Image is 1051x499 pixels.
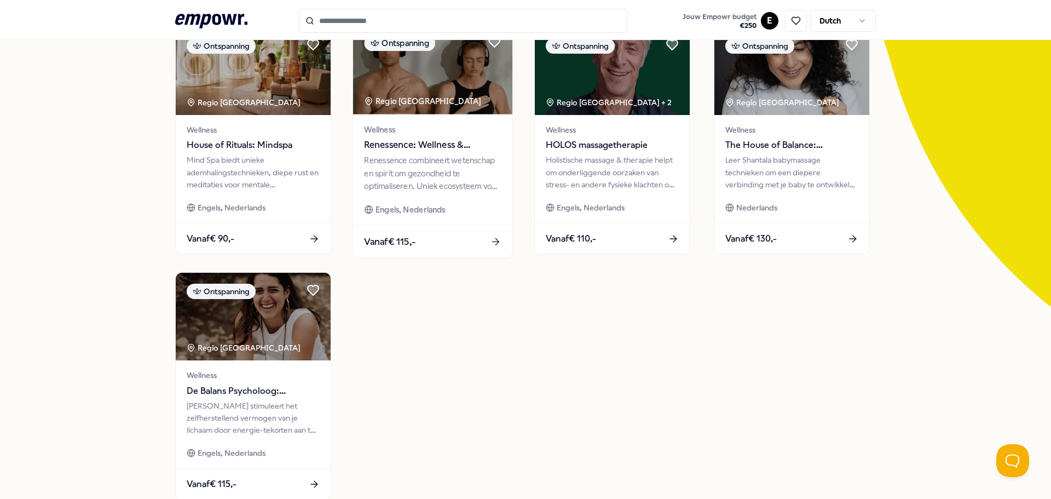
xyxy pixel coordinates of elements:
span: Wellness [725,124,858,136]
span: Engels, Nederlands [557,202,625,214]
span: Wellness [187,369,320,381]
a: package imageOntspanningRegio [GEOGRAPHIC_DATA] WellnessThe House of Balance: Babymassage aan hui... [714,27,870,255]
img: package image [176,27,331,115]
img: package image [353,24,512,114]
div: Regio [GEOGRAPHIC_DATA] [187,96,302,108]
span: Jouw Empowr budget [683,13,757,21]
div: Regio [GEOGRAPHIC_DATA] + 2 [546,96,672,108]
a: package imageOntspanningRegio [GEOGRAPHIC_DATA] WellnessRenessence: Wellness & MindfulnessRenesse... [353,24,513,259]
span: Engels, Nederlands [198,202,265,214]
span: Nederlands [736,202,777,214]
a: Jouw Empowr budget€250 [678,9,761,32]
span: Wellness [546,124,679,136]
span: Wellness [187,124,320,136]
div: Ontspanning [546,38,615,54]
span: Vanaf € 90,- [187,232,234,246]
button: Jouw Empowr budget€250 [680,10,759,32]
a: package imageOntspanningRegio [GEOGRAPHIC_DATA] + 2WellnessHOLOS massagetherapieHolistische massa... [534,27,690,255]
button: E [761,12,778,30]
span: Renessence: Wellness & Mindfulness [364,138,501,152]
span: Vanaf € 110,- [546,232,596,246]
div: Renessence combineert wetenschap en spirit om gezondheid te optimaliseren. Uniek ecosysteem voor ... [364,154,501,192]
span: € 250 [683,21,757,30]
iframe: Help Scout Beacon - Open [996,444,1029,477]
div: Mind Spa biedt unieke ademhalingstechnieken, diepe rust en meditaties voor mentale stressverlicht... [187,154,320,191]
span: De Balans Psycholoog: [PERSON_NAME] [187,384,320,398]
div: Regio [GEOGRAPHIC_DATA] [725,96,841,108]
img: package image [176,273,331,360]
input: Search for products, categories or subcategories [299,9,627,33]
div: Ontspanning [187,38,256,54]
span: Vanaf € 115,- [364,234,415,249]
span: Vanaf € 115,- [187,477,236,491]
div: Ontspanning [187,284,256,299]
div: [PERSON_NAME] stimuleert het zelfherstellend vermogen van je lichaam door energie-tekorten aan te... [187,400,320,437]
span: Wellness [364,123,501,136]
span: House of Rituals: Mindspa [187,138,320,152]
div: Holistische massage & therapie helpt om onderliggende oorzaken van stress- en andere fysieke klac... [546,154,679,191]
span: Engels, Nederlands [198,447,265,459]
span: Vanaf € 130,- [725,232,777,246]
img: package image [535,27,690,115]
div: Ontspanning [725,38,794,54]
div: Leer Shantala babymassage technieken om een diepere verbinding met je baby te ontwikkelen en hun ... [725,154,858,191]
span: Engels, Nederlands [376,203,446,216]
span: HOLOS massagetherapie [546,138,679,152]
span: The House of Balance: Babymassage aan huis [725,138,858,152]
div: Regio [GEOGRAPHIC_DATA] [364,95,483,107]
div: Regio [GEOGRAPHIC_DATA] [187,342,302,354]
div: Ontspanning [364,35,435,51]
a: package imageOntspanningRegio [GEOGRAPHIC_DATA] WellnessHouse of Rituals: MindspaMind Spa biedt u... [175,27,331,255]
img: package image [714,27,869,115]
